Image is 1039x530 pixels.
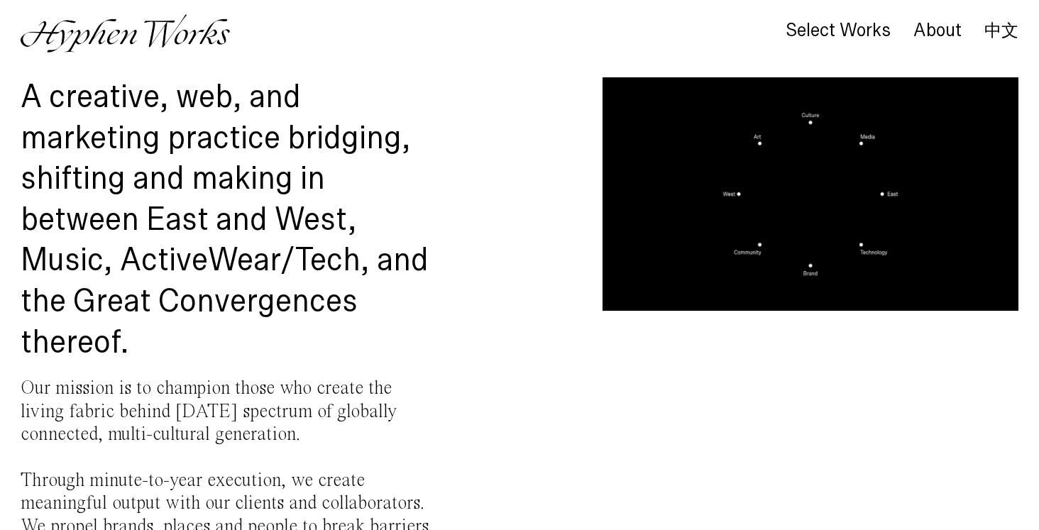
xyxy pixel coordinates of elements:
a: About [913,23,962,39]
a: 中文 [984,23,1018,38]
a: Select Works [786,23,891,39]
div: About [913,21,962,40]
video: Your browser does not support the video tag. [603,77,1018,311]
h1: A creative, web, and marketing practice bridging, shifting and making in between East and West, M... [21,77,436,363]
img: Hyphen Works [21,14,230,53]
div: Select Works [786,21,891,40]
